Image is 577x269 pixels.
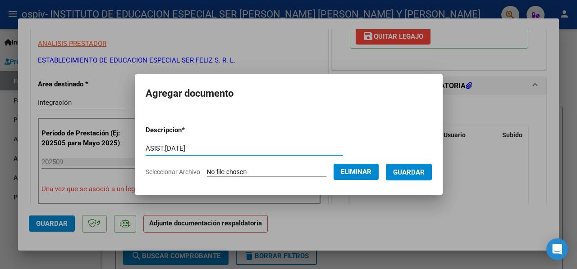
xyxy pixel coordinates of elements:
div: Open Intercom Messenger [546,238,568,260]
h2: Agregar documento [146,85,432,102]
span: Guardar [393,168,425,176]
span: Eliminar [341,168,371,176]
button: Eliminar [334,164,379,180]
button: Guardar [386,164,432,180]
span: Seleccionar Archivo [146,168,200,175]
p: Descripcion [146,125,232,135]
